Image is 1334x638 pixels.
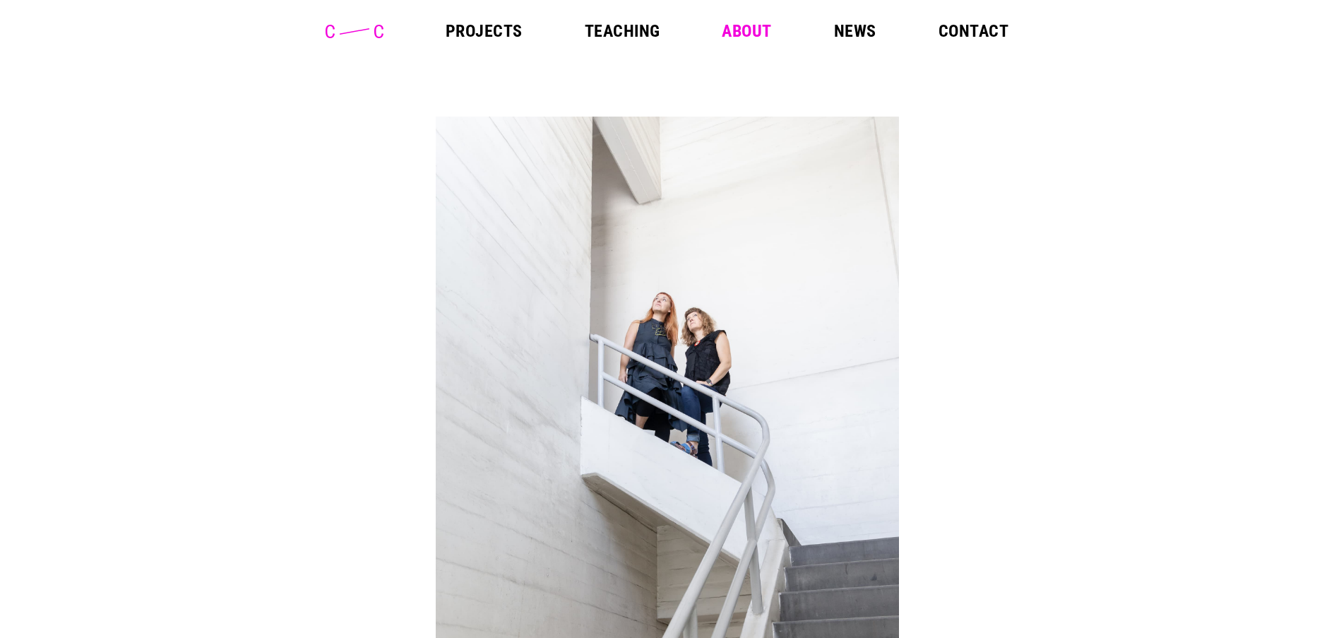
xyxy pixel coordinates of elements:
nav: Main Menu [446,23,1008,40]
a: Contact [939,23,1008,40]
a: Teaching [585,23,660,40]
a: News [834,23,876,40]
a: Projects [446,23,523,40]
a: About [722,23,771,40]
